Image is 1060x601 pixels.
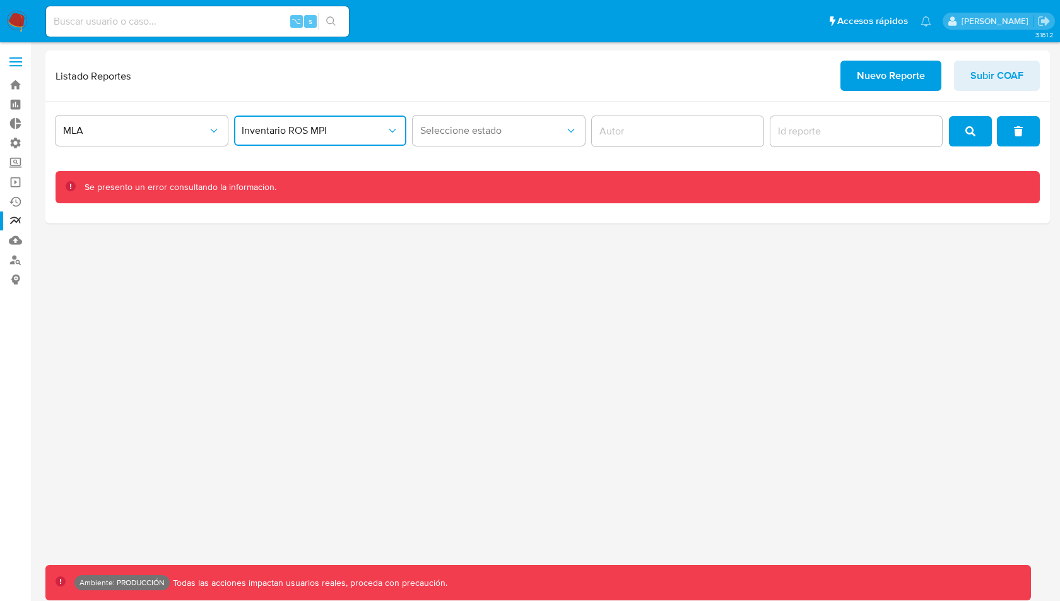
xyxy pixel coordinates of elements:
span: s [309,15,312,27]
input: Buscar usuario o caso... [46,13,349,30]
a: Notificaciones [921,16,931,27]
p: Ambiente: PRODUCCIÓN [79,580,165,585]
button: search-icon [318,13,344,30]
a: Salir [1037,15,1051,28]
span: Accesos rápidos [837,15,908,28]
p: Todas las acciones impactan usuarios reales, proceda con precaución. [170,577,447,589]
span: ⌥ [291,15,301,27]
p: ramiro.carbonell@mercadolibre.com.co [962,15,1033,27]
